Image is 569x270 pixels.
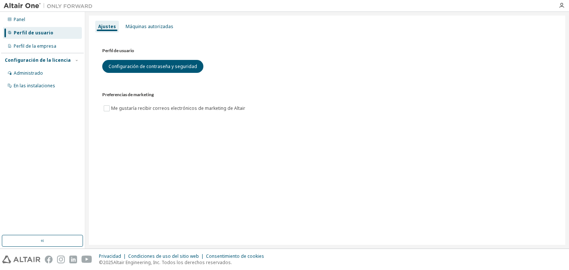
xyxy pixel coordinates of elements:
[57,256,65,263] img: instagram.svg
[69,256,77,263] img: linkedin.svg
[98,23,116,30] font: Ajustes
[81,256,92,263] img: youtube.svg
[206,253,264,259] font: Consentimiento de cookies
[102,48,134,53] font: Perfil de usuario
[113,259,232,266] font: Altair Engineering, Inc. Todos los derechos reservados.
[111,105,245,111] font: Me gustaría recibir correos electrónicos de marketing de Altair
[102,92,154,97] font: Preferencias de marketing
[128,253,199,259] font: Condiciones de uso del sitio web
[14,16,25,23] font: Panel
[45,256,53,263] img: facebook.svg
[4,2,96,10] img: Altair Uno
[99,253,121,259] font: Privacidad
[5,57,71,63] font: Configuración de la licencia
[14,30,53,36] font: Perfil de usuario
[99,259,103,266] font: ©
[14,70,43,76] font: Administrado
[126,23,173,30] font: Máquinas autorizadas
[103,259,113,266] font: 2025
[102,60,203,73] button: Configuración de contraseña y seguridad
[2,256,40,263] img: altair_logo.svg
[109,63,197,70] font: Configuración de contraseña y seguridad
[14,82,55,89] font: En las instalaciones
[14,43,56,49] font: Perfil de la empresa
